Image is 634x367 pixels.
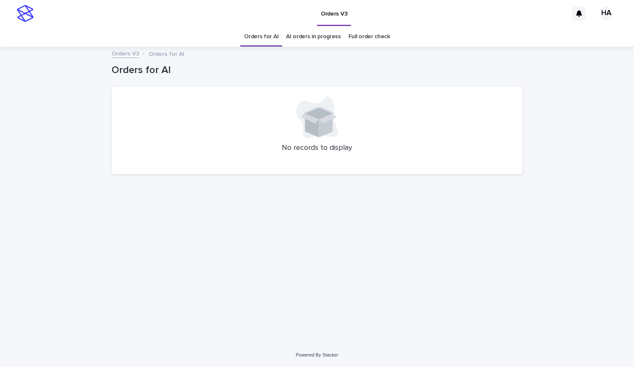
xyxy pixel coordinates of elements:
a: AI orders in progress [286,27,341,47]
a: Orders V3 [112,48,139,58]
a: Orders for AI [244,27,278,47]
p: Orders for AI [148,49,184,58]
a: Full order check [348,27,390,47]
div: HA [600,7,613,20]
p: No records to display [122,144,512,153]
a: Powered By Stacker [296,352,338,357]
h1: Orders for AI [112,64,522,76]
img: stacker-logo-s-only.png [17,5,34,22]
